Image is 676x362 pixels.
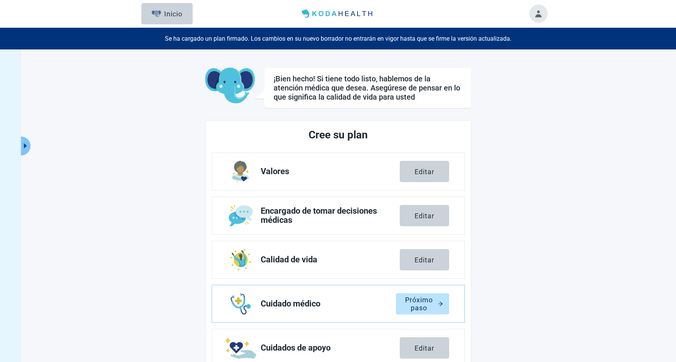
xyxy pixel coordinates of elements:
span: Cuidados de apoyo [261,343,400,352]
img: Koda Health [299,8,377,20]
a: Editar Encargado de tomar decisiones médicas section [212,197,464,234]
button: Ampliar el menú [21,137,30,156]
a: Editar Cuidado médico section [212,285,464,322]
h2: Cree su plan [240,127,436,143]
button: Toggle account menu [529,5,548,23]
span: Encargado de tomar decisiones médicas [261,206,400,225]
button: Editar [400,205,449,226]
a: Editar Calidad de vida section [212,241,464,278]
button: Editar [400,337,449,359]
div: Inicio [152,10,182,17]
button: Próximo pasoarrow-right [396,293,449,314]
div: Editar [415,344,434,352]
span: arrow-right [438,301,443,306]
button: ElephantInicio [141,3,193,24]
span: caret-right [22,142,29,149]
button: Editar [400,161,449,182]
div: Editar [415,212,434,219]
span: Cuidado médico [261,299,396,308]
div: Próximo paso [402,300,443,308]
span: Valores [261,167,400,176]
button: Editar [400,249,449,270]
span: Calidad de vida [261,255,400,264]
a: Editar Valores section [212,153,464,190]
img: Elephant [152,10,161,17]
div: Editar [415,256,434,264]
div: Editar [415,168,434,175]
img: Koda Elephant [205,68,255,104]
h1: ¡Bien hecho! Si tiene todo listo, hablemos de la atención médica que desea. Asegúrese de pensar e... [274,74,462,102]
